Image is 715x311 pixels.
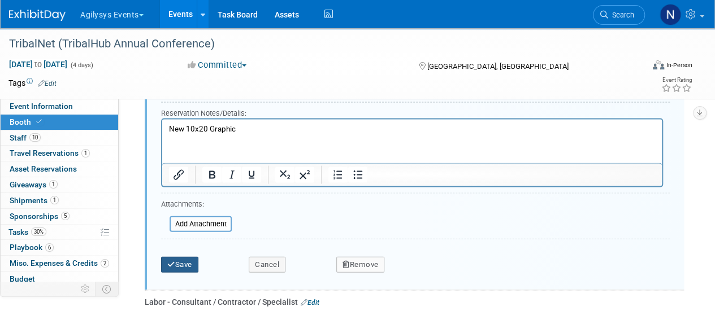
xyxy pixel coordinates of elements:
[295,167,314,183] button: Superscript
[10,164,77,173] span: Asset Reservations
[31,227,46,236] span: 30%
[301,299,319,306] a: Edit
[608,11,634,19] span: Search
[275,167,294,183] button: Subscript
[76,282,96,296] td: Personalize Event Tab Strip
[145,296,684,308] div: Labor - Consultant / Contractor / Specialist
[1,161,118,177] a: Asset Reservations
[1,130,118,146] a: Staff10
[1,193,118,208] a: Shipments1
[36,119,42,125] i: Booth reservation complete
[1,209,118,224] a: Sponsorships5
[328,167,348,183] button: Numbered list
[427,62,568,71] span: [GEOGRAPHIC_DATA], [GEOGRAPHIC_DATA]
[10,133,41,142] span: Staff
[161,107,663,119] div: Reservation Notes/Details:
[10,243,54,252] span: Playbook
[38,80,57,87] a: Edit
[10,180,58,189] span: Giveaways
[1,146,118,161] a: Travel Reservations1
[653,60,664,69] img: Format-Inperson.png
[1,225,118,240] a: Tasks30%
[10,196,59,205] span: Shipments
[70,62,93,69] span: (4 days)
[50,196,59,204] span: 1
[9,10,66,21] img: ExhibitDay
[660,4,681,25] img: Natalie Morin
[593,5,645,25] a: Search
[202,167,222,183] button: Bold
[1,271,118,287] a: Budget
[10,102,73,111] span: Event Information
[10,117,44,126] span: Booth
[45,243,54,252] span: 6
[10,259,109,268] span: Misc. Expenses & Credits
[81,149,90,157] span: 1
[161,257,198,273] button: Save
[8,227,46,236] span: Tasks
[184,59,251,71] button: Committed
[10,274,35,283] span: Budget
[666,61,692,69] div: In-Person
[162,120,662,163] iframe: Rich Text Area
[8,59,68,69] span: [DATE] [DATE]
[348,167,367,183] button: Bullet list
[49,180,58,189] span: 1
[661,77,692,83] div: Event Rating
[242,167,261,183] button: Underline
[61,212,70,220] span: 5
[5,34,634,54] div: TribalNet (TribalHub Annual Conference)
[169,167,188,183] button: Insert/edit link
[8,77,57,89] td: Tags
[336,257,385,273] button: Remove
[33,60,44,69] span: to
[222,167,241,183] button: Italic
[10,212,70,221] span: Sponsorships
[1,115,118,130] a: Booth
[161,199,232,212] div: Attachments:
[10,148,90,157] span: Travel Reservations
[249,257,285,273] button: Cancel
[1,99,118,114] a: Event Information
[29,133,41,142] span: 10
[592,59,692,76] div: Event Format
[1,177,118,192] a: Giveaways1
[96,282,119,296] td: Toggle Event Tabs
[1,240,118,255] a: Playbook6
[101,259,109,268] span: 2
[1,256,118,271] a: Misc. Expenses & Credits2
